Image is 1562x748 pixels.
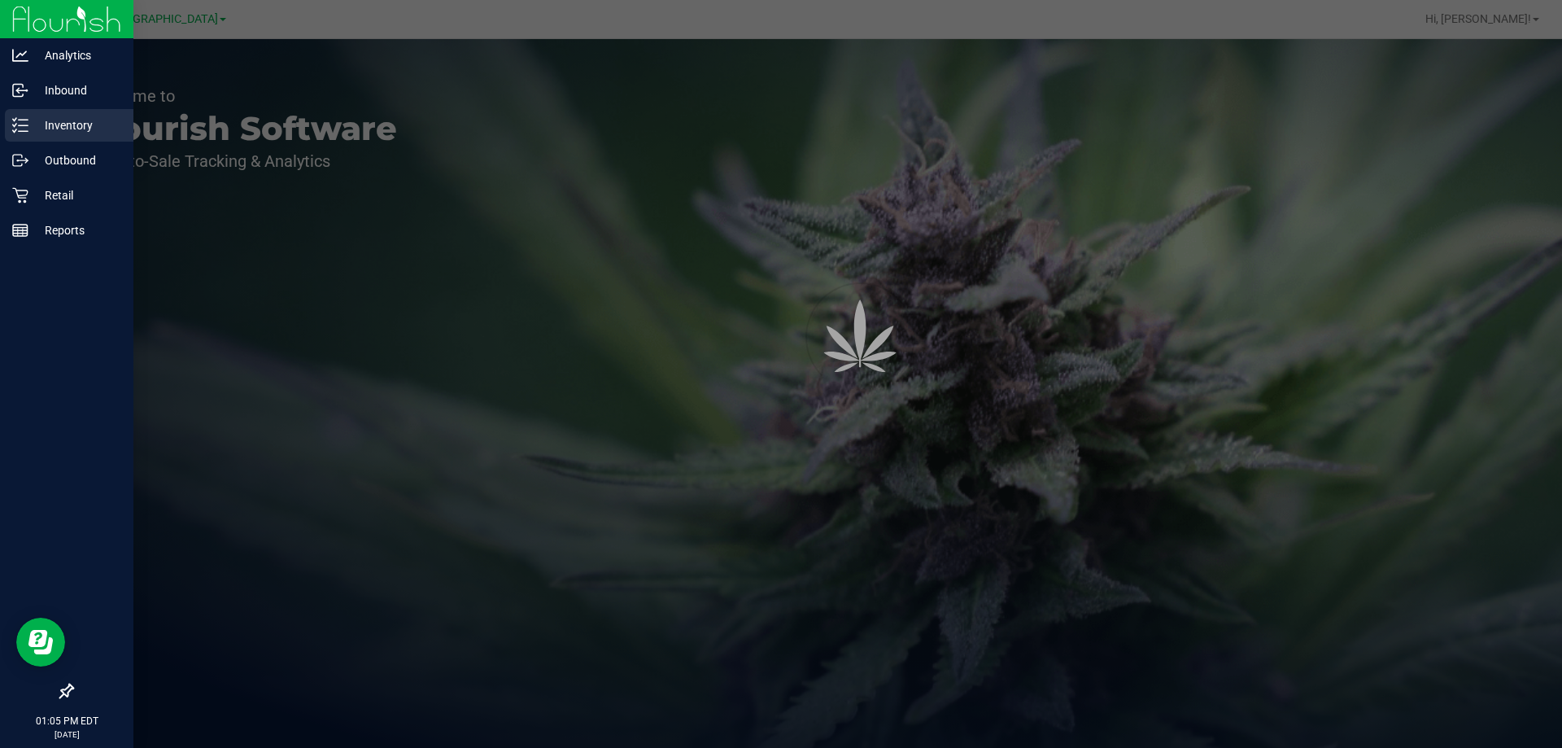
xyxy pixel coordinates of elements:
[12,117,28,133] inline-svg: Inventory
[12,222,28,238] inline-svg: Reports
[28,81,126,100] p: Inbound
[28,116,126,135] p: Inventory
[28,221,126,240] p: Reports
[12,47,28,63] inline-svg: Analytics
[28,151,126,170] p: Outbound
[16,618,65,667] iframe: Resource center
[28,186,126,205] p: Retail
[12,82,28,98] inline-svg: Inbound
[7,714,126,728] p: 01:05 PM EDT
[7,728,126,741] p: [DATE]
[12,152,28,168] inline-svg: Outbound
[28,46,126,65] p: Analytics
[12,187,28,203] inline-svg: Retail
